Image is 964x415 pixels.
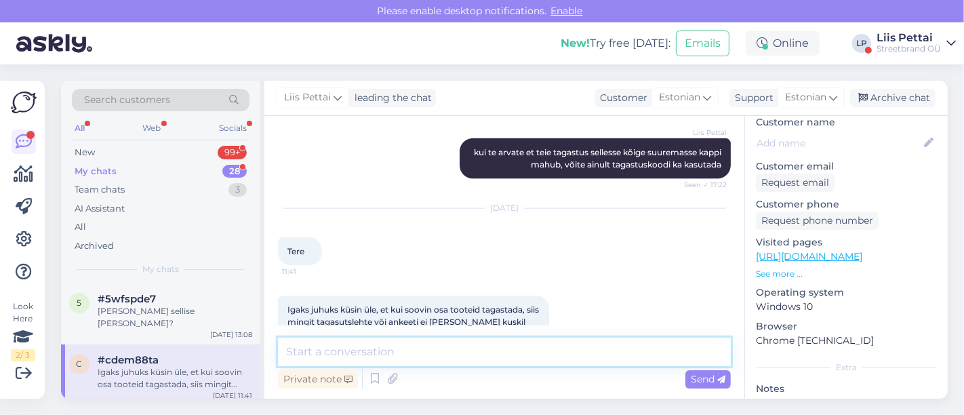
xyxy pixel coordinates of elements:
[278,202,731,214] div: [DATE]
[850,89,936,107] div: Archive chat
[852,34,871,53] div: LP
[287,246,304,256] span: Tere
[756,334,937,348] p: Chrome [TECHNICAL_ID]
[77,359,83,369] span: c
[756,197,937,212] p: Customer phone
[547,5,587,17] span: Enable
[595,91,647,105] div: Customer
[561,35,670,52] div: Try free [DATE]:
[691,373,725,385] span: Send
[278,370,358,389] div: Private note
[756,159,937,174] p: Customer email
[75,146,95,159] div: New
[877,43,941,54] div: Streetbrand OÜ
[756,319,937,334] p: Browser
[11,300,35,361] div: Look Here
[75,239,114,253] div: Archived
[284,90,331,105] span: Liis Pettai
[756,361,937,374] div: Extra
[676,127,727,138] span: Liis Pettai
[756,235,937,250] p: Visited pages
[756,115,937,130] p: Customer name
[349,91,432,105] div: leading the chat
[756,212,879,230] div: Request phone number
[228,183,247,197] div: 3
[75,202,125,216] div: AI Assistant
[287,304,541,339] span: Igaks juhuks küsin üle, et kui soovin osa tooteid tagastada, siis mingit tagasutslehte või ankeet...
[98,354,159,366] span: #cdem88ta
[98,366,252,391] div: Igaks juhuks küsin üle, et kui soovin osa tooteid tagastada, siis mingit tagasutslehte või ankeet...
[746,31,820,56] div: Online
[222,165,247,178] div: 28
[213,391,252,401] div: [DATE] 11:41
[756,382,937,396] p: Notes
[142,263,179,275] span: My chats
[785,90,826,105] span: Estonian
[75,165,117,178] div: My chats
[877,33,956,54] a: Liis PettaiStreetbrand OÜ
[474,147,723,170] span: kui te arvate et teie tagastus sellesse kõige suuremasse kappi mahub, võite ainult tagastuskoodi ...
[216,119,249,137] div: Socials
[561,37,590,50] b: New!
[877,33,941,43] div: Liis Pettai
[676,180,727,190] span: Seen ✓ 17:22
[11,92,37,113] img: Askly Logo
[729,91,774,105] div: Support
[756,300,937,314] p: Windows 10
[98,305,252,330] div: [PERSON_NAME] sellise [PERSON_NAME]?
[756,250,862,262] a: [URL][DOMAIN_NAME]
[72,119,87,137] div: All
[282,266,333,277] span: 11:41
[756,285,937,300] p: Operating system
[756,268,937,280] p: See more ...
[77,298,82,308] span: 5
[218,146,247,159] div: 99+
[676,31,729,56] button: Emails
[140,119,164,137] div: Web
[98,293,156,305] span: #5wfspde7
[75,183,125,197] div: Team chats
[756,174,835,192] div: Request email
[757,136,921,151] input: Add name
[11,349,35,361] div: 2 / 3
[84,93,170,107] span: Search customers
[210,330,252,340] div: [DATE] 13:08
[659,90,700,105] span: Estonian
[75,220,86,234] div: All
